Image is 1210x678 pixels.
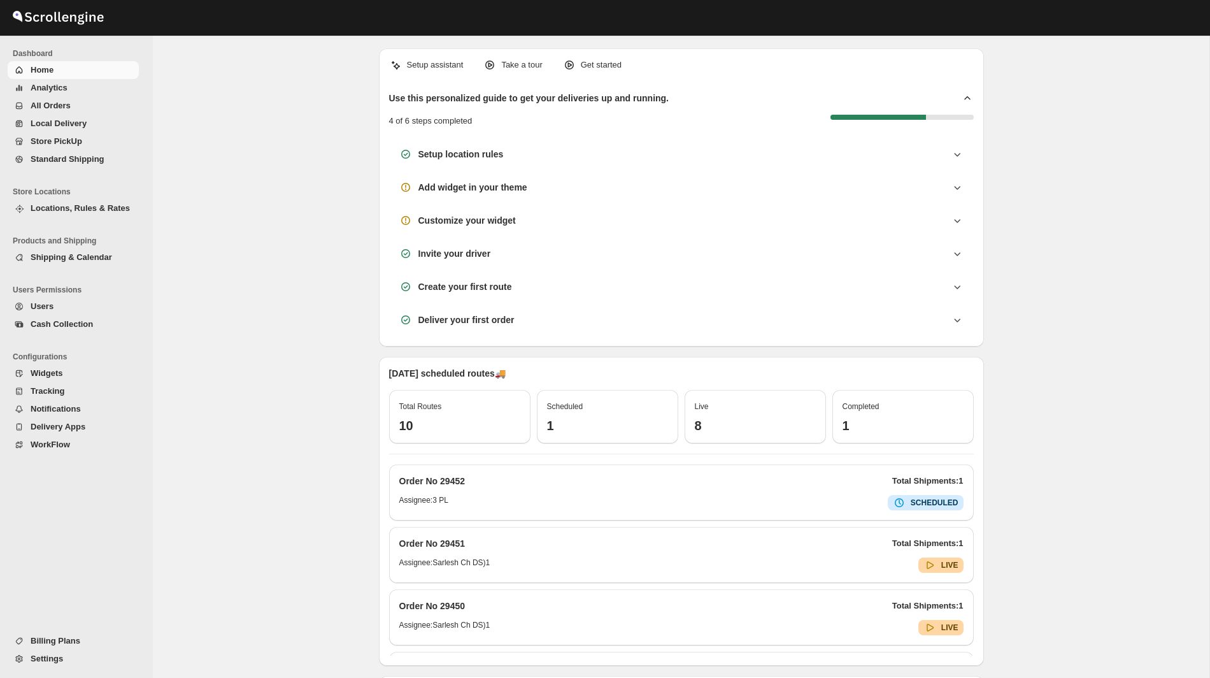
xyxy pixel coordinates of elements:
[31,101,71,110] span: All Orders
[399,402,442,411] span: Total Routes
[8,79,139,97] button: Analytics
[843,418,964,433] h3: 1
[31,83,68,92] span: Analytics
[389,115,473,127] p: 4 of 6 steps completed
[13,352,144,362] span: Configurations
[501,59,542,71] p: Take a tour
[399,495,448,510] h6: Assignee: 3 PL
[407,59,464,71] p: Setup assistant
[31,440,70,449] span: WorkFlow
[941,561,958,570] b: LIVE
[31,252,112,262] span: Shipping & Calendar
[547,418,668,433] h3: 1
[8,315,139,333] button: Cash Collection
[399,620,490,635] h6: Assignee: Sarlesh Ch DS)1
[399,537,466,550] h2: Order No 29451
[31,203,130,213] span: Locations, Rules & Rates
[418,214,516,227] h3: Customize your widget
[547,402,583,411] span: Scheduled
[13,236,144,246] span: Products and Shipping
[31,154,104,164] span: Standard Shipping
[31,404,81,414] span: Notifications
[31,654,63,663] span: Settings
[8,364,139,382] button: Widgets
[418,280,512,293] h3: Create your first route
[8,382,139,400] button: Tracking
[399,475,466,487] h2: Order No 29452
[13,285,144,295] span: Users Permissions
[31,319,93,329] span: Cash Collection
[8,400,139,418] button: Notifications
[399,418,520,433] h3: 10
[8,97,139,115] button: All Orders
[8,632,139,650] button: Billing Plans
[31,65,53,75] span: Home
[13,48,144,59] span: Dashboard
[399,558,490,573] h6: Assignee: Sarlesh Ch DS)1
[8,650,139,668] button: Settings
[389,92,669,105] h2: Use this personalized guide to get your deliveries up and running.
[31,119,87,128] span: Local Delivery
[8,249,139,266] button: Shipping & Calendar
[418,314,515,326] h3: Deliver your first order
[8,199,139,217] button: Locations, Rules & Rates
[892,600,964,612] p: Total Shipments: 1
[8,61,139,79] button: Home
[31,422,85,431] span: Delivery Apps
[13,187,144,197] span: Store Locations
[892,537,964,550] p: Total Shipments: 1
[911,498,958,507] b: SCHEDULED
[31,636,80,646] span: Billing Plans
[843,402,879,411] span: Completed
[31,136,82,146] span: Store PickUp
[31,368,62,378] span: Widgets
[695,402,709,411] span: Live
[418,148,504,161] h3: Setup location rules
[8,418,139,436] button: Delivery Apps
[31,301,53,311] span: Users
[8,298,139,315] button: Users
[418,247,491,260] h3: Invite your driver
[8,436,139,454] button: WorkFlow
[941,623,958,632] b: LIVE
[389,367,974,380] p: [DATE] scheduled routes 🚚
[418,181,527,194] h3: Add widget in your theme
[399,600,466,612] h2: Order No 29450
[31,386,64,396] span: Tracking
[581,59,622,71] p: Get started
[695,418,816,433] h3: 8
[892,475,964,487] p: Total Shipments: 1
